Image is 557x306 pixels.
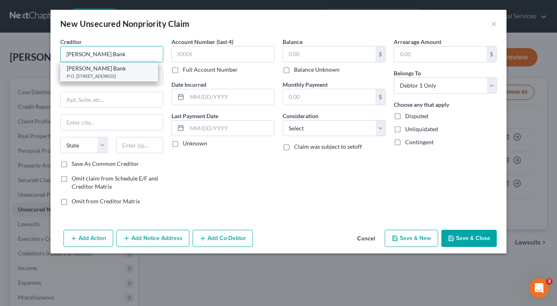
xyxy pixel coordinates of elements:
div: $ [375,89,385,105]
span: 3 [546,278,553,285]
label: Unknown [183,139,207,147]
input: Enter city... [61,114,163,130]
label: Account Number (last 4) [171,37,233,46]
label: Full Account Number [183,66,238,74]
input: XXXX [171,46,274,62]
label: Arrearage Amount [394,37,441,46]
span: Claim was subject to setoff [294,143,362,150]
button: Add Notice Address [116,230,189,247]
div: New Unsecured Nonpriority Claim [60,18,189,29]
input: MM/DD/YYYY [187,121,274,136]
span: Omit from Creditor Matrix [72,198,140,205]
span: Disputed [405,112,428,119]
span: Belongs To [394,70,421,77]
span: Creditor [60,38,82,45]
label: Balance [283,37,303,46]
span: Omit claim from Schedule E/F and Creditor Matrix [72,175,158,190]
input: 0.00 [283,46,375,62]
span: Unliquidated [405,125,438,132]
div: $ [375,46,385,62]
label: Consideration [283,112,318,120]
label: Last Payment Date [171,112,218,120]
input: MM/DD/YYYY [187,89,274,105]
div: [PERSON_NAME] Bank [67,64,151,73]
button: Cancel [351,231,382,247]
input: Search creditor by name... [60,46,163,62]
input: Apt, Suite, etc... [61,92,163,108]
button: Save & Close [441,230,497,247]
input: 0.00 [394,46,487,62]
label: Choose any that apply [394,100,449,109]
input: Enter zip... [116,137,164,153]
iframe: Intercom live chat [529,278,549,298]
label: Date Incurred [171,80,206,89]
button: Add Action [64,230,113,247]
label: Balance Unknown [294,66,340,74]
label: Save As Common Creditor [72,160,139,168]
div: $ [487,46,496,62]
input: 0.00 [283,89,375,105]
label: Monthly Payment [283,80,328,89]
span: Contingent [405,139,434,145]
button: Save & New [385,230,438,247]
div: P.O. [STREET_ADDRESS] [67,73,151,79]
button: × [491,19,497,29]
button: Add Co-Debtor [193,230,253,247]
